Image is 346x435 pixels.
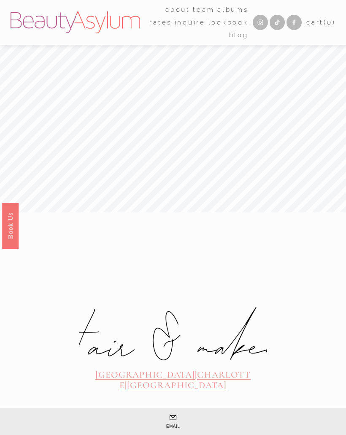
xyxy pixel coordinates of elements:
[270,15,285,30] a: TikTok
[132,414,214,429] a: Email
[149,16,172,29] a: Rates
[193,3,214,16] a: folder dropdown
[2,203,19,249] a: Book Us
[165,3,190,16] a: folder dropdown
[324,19,335,26] span: ( )
[95,369,195,380] a: [GEOGRAPHIC_DATA]
[208,16,249,29] a: Lookbook
[253,15,268,30] a: Instagram
[327,19,332,26] span: 0
[11,11,140,33] img: Beauty Asylum | Bridal Hair &amp; Makeup Charlotte &amp; Atlanta
[165,4,190,16] span: about
[306,17,335,28] a: 0 items in cart
[127,380,227,391] a: [GEOGRAPHIC_DATA]
[217,3,249,16] a: albums
[193,4,214,16] span: team
[132,424,214,429] span: Email
[175,16,205,29] a: Inquire
[125,380,127,391] span: |
[229,29,249,41] a: Blog
[195,369,197,380] span: |
[287,15,302,30] a: Facebook
[119,369,251,391] a: CHARLOTTE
